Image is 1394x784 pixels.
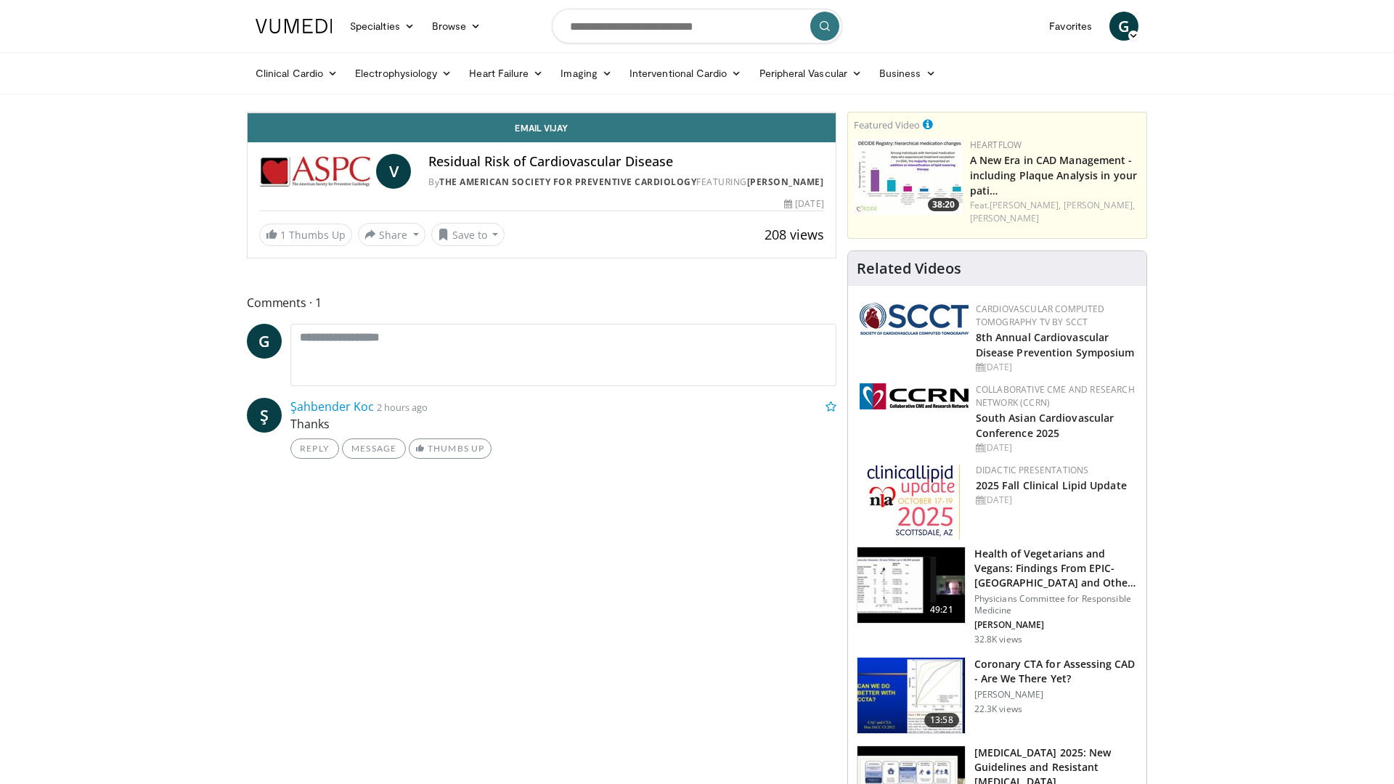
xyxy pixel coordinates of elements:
[854,139,963,215] img: 738d0e2d-290f-4d89-8861-908fb8b721dc.150x105_q85_crop-smart_upscale.jpg
[1040,12,1101,41] a: Favorites
[248,113,836,142] a: Email Vijay
[970,199,1141,225] div: Feat.
[784,197,823,211] div: [DATE]
[428,154,823,170] h4: Residual Risk of Cardiovascular Disease
[976,330,1135,359] a: 8th Annual Cardiovascular Disease Prevention Symposium
[928,198,959,211] span: 38:20
[423,12,490,41] a: Browse
[290,399,374,415] a: Şahbender Koc
[552,59,621,88] a: Imaging
[974,657,1138,686] h3: Coronary CTA for Assessing CAD - Are We There Yet?
[747,176,824,188] a: [PERSON_NAME]
[970,139,1022,151] a: Heartflow
[259,224,352,246] a: 1 Thumbs Up
[247,324,282,359] a: G
[1064,199,1135,211] a: [PERSON_NAME],
[431,223,505,246] button: Save to
[976,303,1105,328] a: Cardiovascular Computed Tomography TV by SCCT
[552,9,842,44] input: Search topics, interventions
[924,603,959,617] span: 49:21
[439,176,696,188] a: The American Society for Preventive Cardiology
[1109,12,1138,41] a: G
[247,59,346,88] a: Clinical Cardio
[376,154,411,189] a: V
[974,619,1138,631] p: [PERSON_NAME]
[460,59,552,88] a: Heart Failure
[976,478,1127,492] a: 2025 Fall Clinical Lipid Update
[924,713,959,727] span: 13:58
[621,59,751,88] a: Interventional Cardio
[976,361,1135,374] div: [DATE]
[857,657,1138,734] a: 13:58 Coronary CTA for Assessing CAD - Are We There Yet? [PERSON_NAME] 22.3K views
[341,12,423,41] a: Specialties
[860,383,969,409] img: a04ee3ba-8487-4636-b0fb-5e8d268f3737.png.150x105_q85_autocrop_double_scale_upscale_version-0.2.png
[765,226,824,243] span: 208 views
[290,415,836,433] p: Thanks
[428,176,823,189] div: By FEATURING
[976,464,1135,477] div: Didactic Presentations
[346,59,460,88] a: Electrophysiology
[256,19,333,33] img: VuMedi Logo
[974,703,1022,715] p: 22.3K views
[857,547,965,623] img: 606f2b51-b844-428b-aa21-8c0c72d5a896.150x105_q85_crop-smart_upscale.jpg
[867,464,961,540] img: d65bce67-f81a-47c5-b47d-7b8806b59ca8.jpg.150x105_q85_autocrop_double_scale_upscale_version-0.2.jpg
[871,59,945,88] a: Business
[990,199,1061,211] a: [PERSON_NAME],
[974,547,1138,590] h3: Health of Vegetarians and Vegans: Findings From EPIC-[GEOGRAPHIC_DATA] and Othe…
[976,383,1135,409] a: Collaborative CME and Research Network (CCRN)
[857,658,965,733] img: 34b2b9a4-89e5-4b8c-b553-8a638b61a706.150x105_q85_crop-smart_upscale.jpg
[377,401,428,414] small: 2 hours ago
[860,303,969,335] img: 51a70120-4f25-49cc-93a4-67582377e75f.png.150x105_q85_autocrop_double_scale_upscale_version-0.2.png
[974,689,1138,701] p: [PERSON_NAME]
[857,547,1138,645] a: 49:21 Health of Vegetarians and Vegans: Findings From EPIC-[GEOGRAPHIC_DATA] and Othe… Physicians...
[854,118,920,131] small: Featured Video
[358,223,425,246] button: Share
[970,153,1137,197] a: A New Era in CAD Management - including Plaque Analysis in your pati…
[290,438,339,459] a: Reply
[342,438,406,459] a: Message
[976,441,1135,454] div: [DATE]
[970,212,1039,224] a: [PERSON_NAME]
[409,438,491,459] a: Thumbs Up
[976,411,1114,440] a: South Asian Cardiovascular Conference 2025
[974,634,1022,645] p: 32.8K views
[854,139,963,215] a: 38:20
[259,154,370,189] img: The American Society for Preventive Cardiology
[247,293,836,312] span: Comments 1
[976,494,1135,507] div: [DATE]
[751,59,871,88] a: Peripheral Vascular
[247,398,282,433] a: Ş
[280,228,286,242] span: 1
[857,260,961,277] h4: Related Videos
[974,593,1138,616] p: Physicians Committee for Responsible Medicine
